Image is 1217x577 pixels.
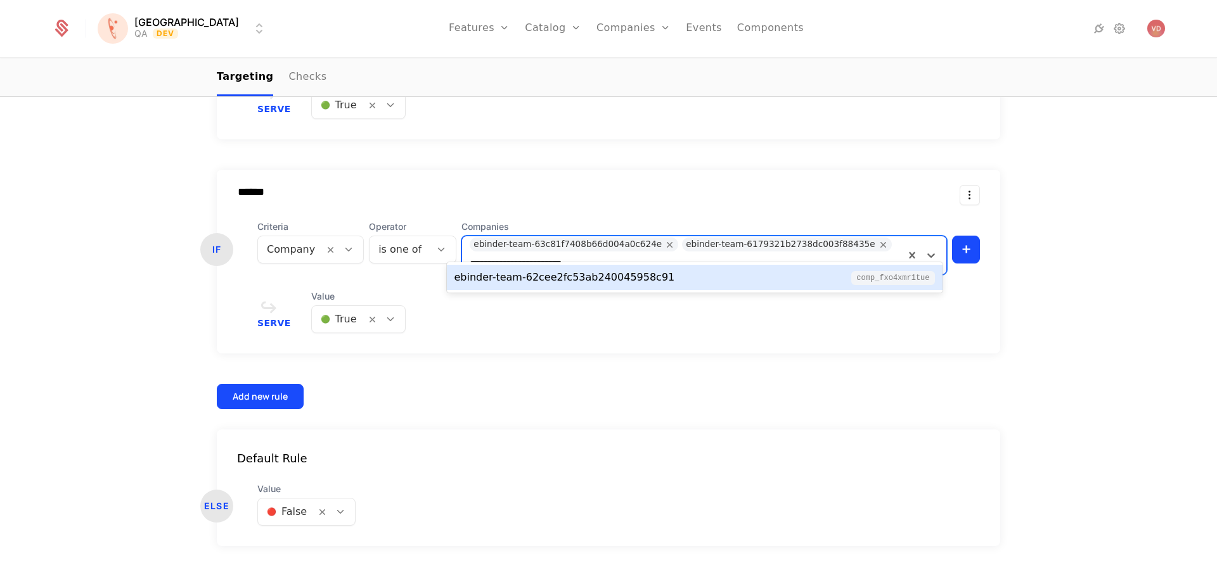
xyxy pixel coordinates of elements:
[454,270,675,285] div: ebinder-team-62cee2fc53ab240045958c91
[233,390,288,403] div: Add new rule
[217,59,1000,96] nav: Main
[473,238,662,251] div: ebinder-team-63c81f7408b66d004a0c624e
[217,59,326,96] ul: Choose Sub Page
[217,59,273,96] a: Targeting
[101,15,267,42] button: Select environment
[257,483,356,495] span: Value
[952,236,980,263] button: +
[217,384,304,409] button: Add new rule
[1147,20,1165,37] img: Vasilije Dolic
[200,233,233,266] div: IF
[662,238,678,251] div: Remove ebinder-team-63c81f7408b66d004a0c624e
[257,220,364,233] span: Criteria
[686,238,875,251] div: ebinder-team-6179321b2738dc003f88435e
[288,59,326,96] a: Checks
[851,271,934,285] span: comp_Fxo4Xmr1TUE
[153,29,179,39] span: Dev
[1147,20,1165,37] button: Open user button
[200,490,233,523] div: ELSE
[98,13,128,44] img: Florence
[875,238,892,251] div: Remove ebinder-team-6179321b2738dc003f88435e
[257,319,291,327] span: Serve
[311,290,406,303] span: Value
[134,27,148,40] div: QA
[134,17,239,27] span: [GEOGRAPHIC_DATA]
[1091,21,1107,36] a: Integrations
[257,105,291,113] span: Serve
[217,450,1000,467] div: Default Rule
[960,185,980,205] button: Select action
[369,220,456,233] span: Operator
[461,220,947,233] span: Companies
[1112,21,1127,36] a: Settings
